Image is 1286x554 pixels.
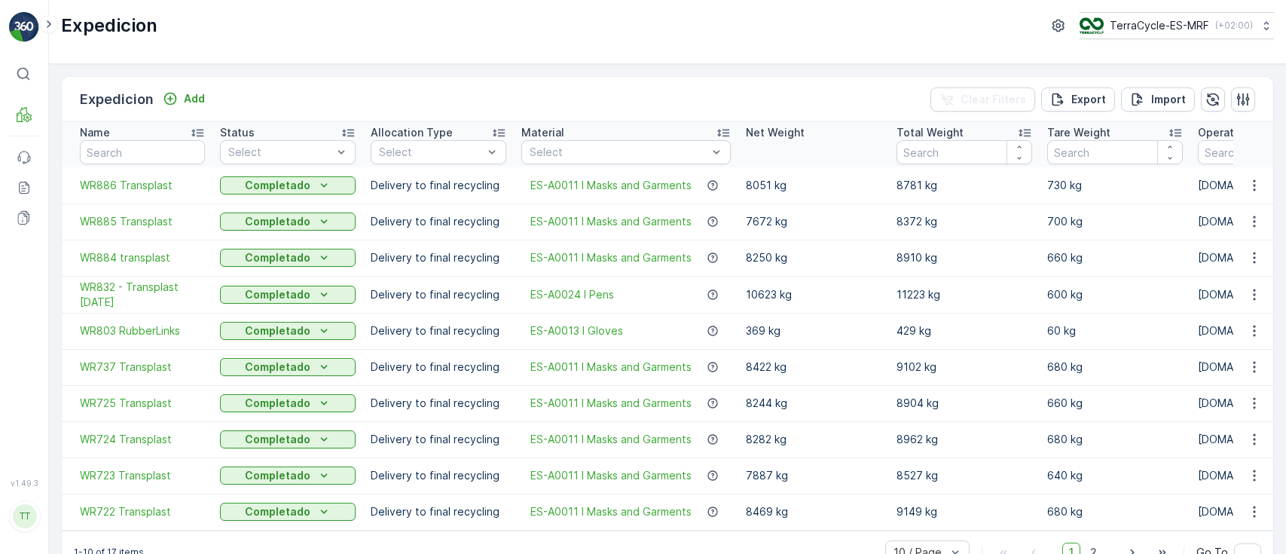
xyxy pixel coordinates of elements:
p: 60 kg [1047,323,1183,338]
p: 9149 kg [897,504,1032,519]
p: 8244 kg [746,396,881,411]
a: WR724 Transplast [80,432,205,447]
p: 7672 kg [746,214,881,229]
p: Completado [245,432,310,447]
a: WR737 Transplast [80,360,205,375]
p: 8781 kg [897,178,1032,193]
span: ES-A0024 I Pens [530,287,614,302]
a: ES-A0011 I Masks and Garments [530,250,692,265]
img: logo [9,12,39,42]
button: Completado [220,322,356,340]
p: 8469 kg [746,504,881,519]
button: Completado [220,358,356,376]
span: WR832 - Transplast [DATE] [80,280,205,310]
input: Search [1047,140,1183,164]
button: Clear Filters [930,87,1035,112]
p: 700 kg [1047,214,1183,229]
p: 11223 kg [897,287,1032,302]
p: Allocation Type [371,125,453,140]
td: Delivery to final recycling [363,167,514,204]
a: ES-A0011 I Masks and Garments [530,468,692,483]
span: v 1.49.3 [9,479,39,488]
p: Status [220,125,255,140]
a: ES-A0011 I Masks and Garments [530,214,692,229]
button: TT [9,491,39,542]
p: Export [1071,92,1106,107]
p: Completado [245,323,310,338]
p: 8372 kg [897,214,1032,229]
p: 7887 kg [746,468,881,483]
p: 660 kg [1047,250,1183,265]
input: Search [80,140,205,164]
a: ES-A0011 I Masks and Garments [530,360,692,375]
p: Expedicion [80,89,154,110]
p: Completado [245,396,310,411]
button: TerraCycle-ES-MRF(+02:00) [1080,12,1274,39]
a: ES-A0011 I Masks and Garments [530,396,692,411]
p: 600 kg [1047,287,1183,302]
button: Completado [220,213,356,231]
p: Total Weight [897,125,964,140]
p: 8250 kg [746,250,881,265]
p: 8962 kg [897,432,1032,447]
p: 660 kg [1047,396,1183,411]
a: WR886 Transplast [80,178,205,193]
p: 8422 kg [746,360,881,375]
p: 429 kg [897,323,1032,338]
td: Delivery to final recycling [363,494,514,530]
button: Import [1121,87,1195,112]
p: Select [379,145,483,160]
p: TerraCycle-ES-MRF [1110,18,1209,33]
p: 680 kg [1047,360,1183,375]
a: WR723 Transplast [80,468,205,483]
p: 8910 kg [897,250,1032,265]
p: 8527 kg [897,468,1032,483]
p: Completado [245,178,310,193]
td: Delivery to final recycling [363,313,514,349]
span: ES-A0011 I Masks and Garments [530,178,692,193]
span: WR803 RubberLinks [80,323,205,338]
span: WR885 Transplast [80,214,205,229]
button: Export [1041,87,1115,112]
p: Completado [245,468,310,483]
a: WR722 Transplast [80,504,205,519]
p: Completado [245,287,310,302]
button: Completado [220,249,356,267]
p: Completado [245,360,310,375]
p: Completado [245,214,310,229]
td: Delivery to final recycling [363,240,514,276]
img: TC_mwK4AaT.png [1080,17,1104,34]
a: WR884 transplast [80,250,205,265]
div: TT [13,504,37,528]
td: Delivery to final recycling [363,204,514,240]
p: Import [1151,92,1186,107]
a: WR832 - Transplast 27.03.2025 [80,280,205,310]
p: 369 kg [746,323,881,338]
p: 640 kg [1047,468,1183,483]
button: Add [157,90,211,108]
p: Expedicion [61,14,157,38]
p: 680 kg [1047,432,1183,447]
p: 8282 kg [746,432,881,447]
a: ES-A0011 I Masks and Garments [530,504,692,519]
p: Net Weight [746,125,805,140]
p: 10623 kg [746,287,881,302]
p: Select [228,145,332,160]
p: ( +02:00 ) [1215,20,1253,32]
p: Material [521,125,564,140]
td: Delivery to final recycling [363,421,514,458]
p: 8051 kg [746,178,881,193]
button: Completado [220,503,356,521]
span: ES-A0011 I Masks and Garments [530,432,692,447]
p: Completado [245,504,310,519]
